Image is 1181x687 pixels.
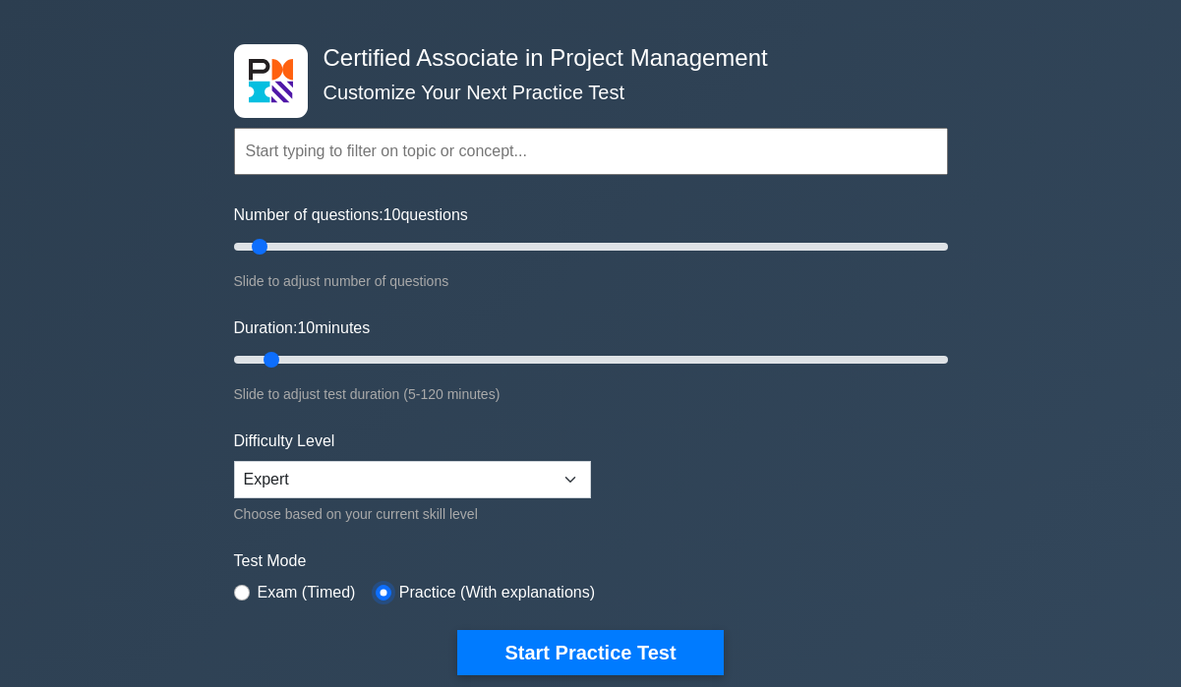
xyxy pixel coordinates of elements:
[234,382,948,406] div: Slide to adjust test duration (5-120 minutes)
[384,206,401,223] span: 10
[234,502,591,526] div: Choose based on your current skill level
[297,319,315,336] span: 10
[258,581,356,604] label: Exam (Timed)
[234,203,468,227] label: Number of questions: questions
[457,630,723,675] button: Start Practice Test
[234,429,335,453] label: Difficulty Level
[399,581,595,604] label: Practice (With explanations)
[316,44,852,73] h4: Certified Associate in Project Management
[234,316,371,340] label: Duration: minutes
[234,269,948,293] div: Slide to adjust number of questions
[234,549,948,573] label: Test Mode
[234,128,948,175] input: Start typing to filter on topic or concept...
